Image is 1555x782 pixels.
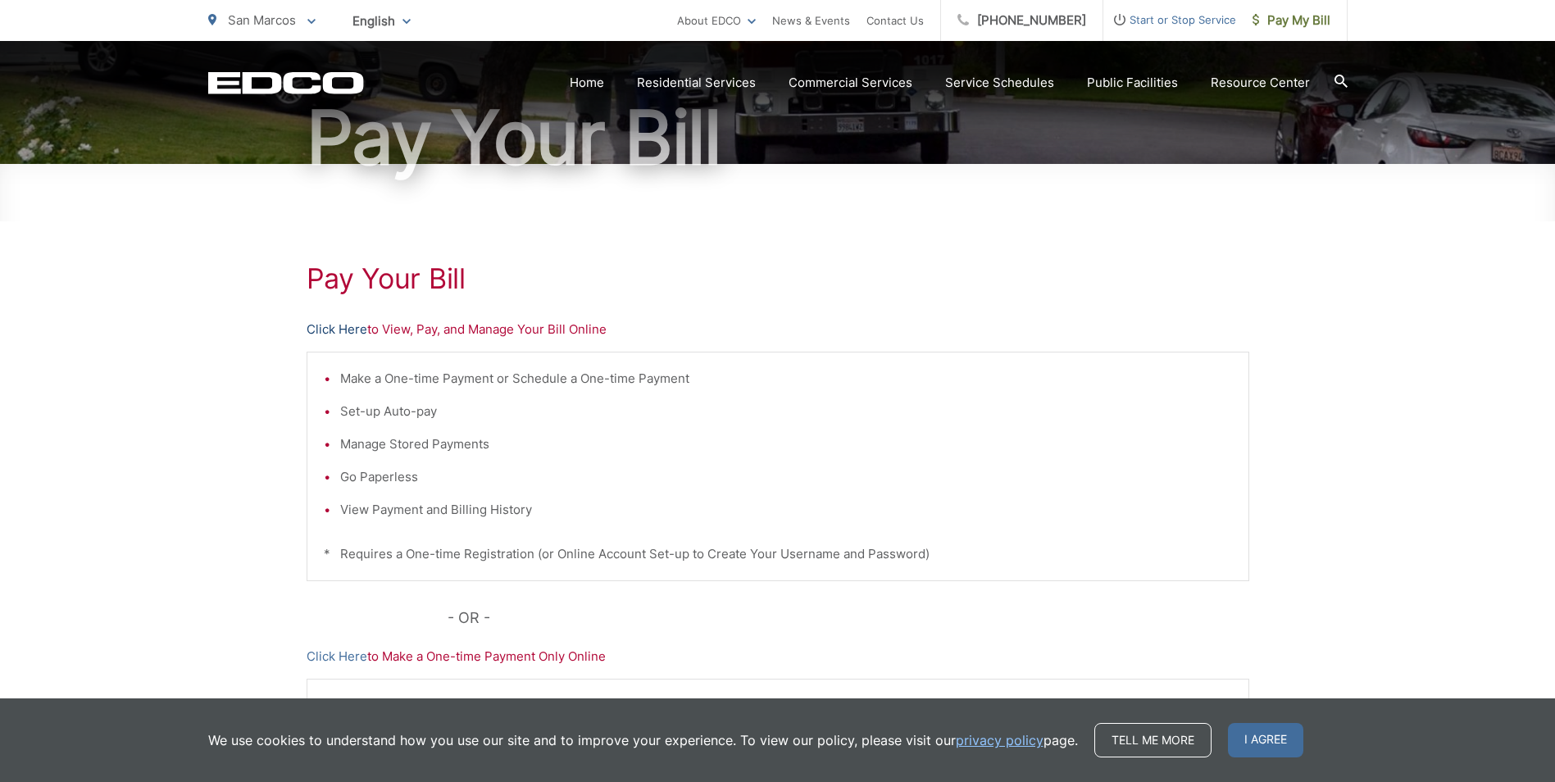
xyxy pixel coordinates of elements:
[340,467,1232,487] li: Go Paperless
[1087,73,1178,93] a: Public Facilities
[448,606,1249,630] p: - OR -
[570,73,604,93] a: Home
[1253,11,1330,30] span: Pay My Bill
[340,369,1232,389] li: Make a One-time Payment or Schedule a One-time Payment
[1211,73,1310,93] a: Resource Center
[1228,723,1303,757] span: I agree
[307,262,1249,295] h1: Pay Your Bill
[208,97,1348,179] h1: Pay Your Bill
[208,71,364,94] a: EDCD logo. Return to the homepage.
[307,647,367,666] a: Click Here
[677,11,756,30] a: About EDCO
[307,320,367,339] a: Click Here
[772,11,850,30] a: News & Events
[637,73,756,93] a: Residential Services
[956,730,1043,750] a: privacy policy
[208,730,1078,750] p: We use cookies to understand how you use our site and to improve your experience. To view our pol...
[324,544,1232,564] p: * Requires a One-time Registration (or Online Account Set-up to Create Your Username and Password)
[340,402,1232,421] li: Set-up Auto-pay
[1094,723,1212,757] a: Tell me more
[228,12,296,28] span: San Marcos
[307,647,1249,666] p: to Make a One-time Payment Only Online
[340,500,1232,520] li: View Payment and Billing History
[866,11,924,30] a: Contact Us
[340,696,1232,716] li: Make a One-time Payment Only
[340,434,1232,454] li: Manage Stored Payments
[307,320,1249,339] p: to View, Pay, and Manage Your Bill Online
[340,7,423,35] span: English
[789,73,912,93] a: Commercial Services
[945,73,1054,93] a: Service Schedules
